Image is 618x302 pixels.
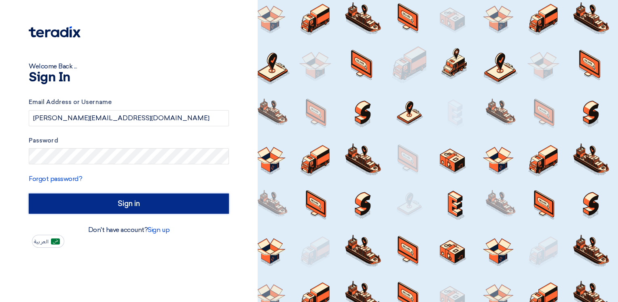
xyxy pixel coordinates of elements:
a: Sign up [148,226,169,234]
a: Forgot password? [29,175,82,183]
div: Welcome Back ... [29,62,229,71]
img: ar-AR.png [51,238,60,245]
input: Enter your business email or username [29,110,229,126]
label: Email Address or Username [29,98,229,107]
h1: Sign In [29,71,229,84]
img: Teradix logo [29,26,80,38]
label: Password [29,136,229,145]
span: العربية [34,239,49,245]
div: Don't have account? [29,225,229,235]
button: العربية [32,235,64,248]
input: Sign in [29,194,229,214]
